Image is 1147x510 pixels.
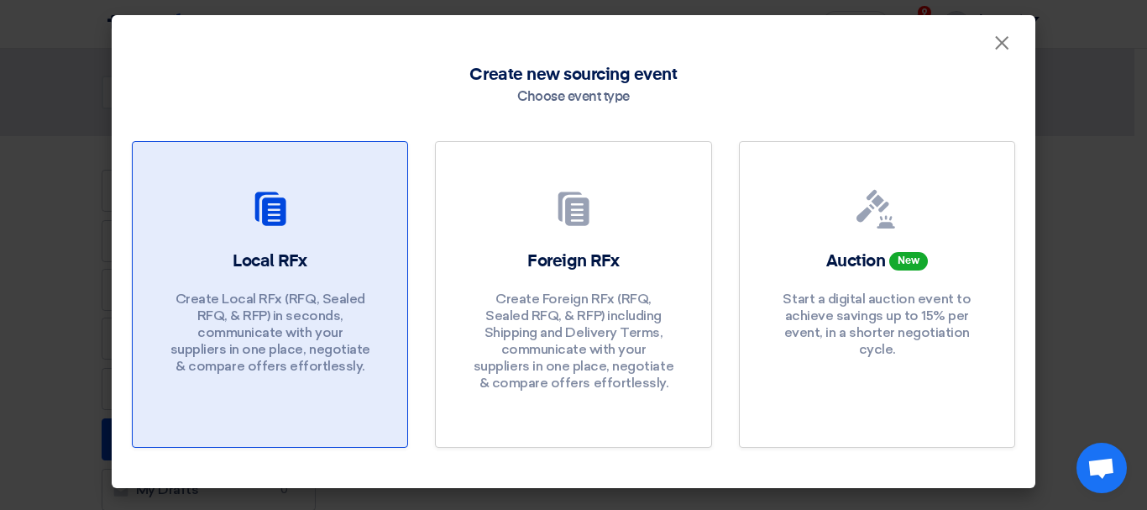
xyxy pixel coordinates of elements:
[1076,443,1127,493] div: Open chat
[469,62,677,87] span: Create new sourcing event
[993,30,1010,64] span: ×
[776,291,977,358] p: Start a digital auction event to achieve savings up to 15% per event, in a shorter negotiation cy...
[132,141,408,448] a: Local RFx Create Local RFx (RFQ, Sealed RFQ, & RFP) in seconds, communicate with your suppliers i...
[233,250,307,273] h2: Local RFx
[170,291,371,375] p: Create Local RFx (RFQ, Sealed RFQ, & RFP) in seconds, communicate with your suppliers in one plac...
[517,87,630,108] div: Choose event type
[435,141,711,448] a: Foreign RFx Create Foreign RFx (RFQ, Sealed RFQ, & RFP) including Shipping and Delivery Terms, co...
[473,291,674,392] p: Create Foreign RFx (RFQ, Sealed RFQ, & RFP) including Shipping and Delivery Terms, communicate wi...
[826,253,886,270] span: Auction
[527,250,620,273] h2: Foreign RFx
[739,141,1015,448] a: Auction New Start a digital auction event to achieve savings up to 15% per event, in a shorter ne...
[889,252,928,271] span: New
[980,27,1024,60] button: Close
